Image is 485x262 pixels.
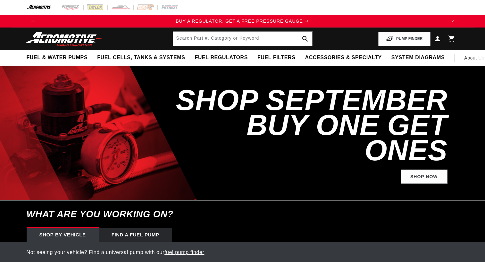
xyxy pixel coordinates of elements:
[97,54,185,61] span: Fuel Cells, Tanks & Systems
[176,19,303,24] span: BUY A REGULATOR, GET A FREE PRESSURE GAUGE
[92,50,190,65] summary: Fuel Cells, Tanks & Systems
[253,50,300,65] summary: Fuel Filters
[27,15,39,28] button: Translation missing: en.sections.announcements.previous_announcement
[298,32,312,46] button: search button
[305,54,382,61] span: Accessories & Specialty
[11,201,475,228] h6: What are you working on?
[401,170,447,184] a: Shop Now
[464,55,484,60] span: About Us
[195,54,247,61] span: Fuel Regulators
[446,15,459,28] button: Translation missing: en.sections.announcements.next_announcement
[387,50,449,65] summary: System Diagrams
[99,228,172,242] div: Find a Fuel Pump
[378,32,430,46] button: PUMP FINDER
[257,54,296,61] span: Fuel Filters
[190,50,252,65] summary: Fuel Regulators
[173,32,312,46] input: Search by Part Number, Category or Keyword
[11,15,475,28] slideshow-component: Translation missing: en.sections.announcements.announcement_bar
[27,248,459,257] p: Not seeing your vehicle? Find a universal pump with our
[22,50,93,65] summary: Fuel & Water Pumps
[164,250,204,255] a: fuel pump finder
[173,88,447,163] h2: SHOP SEPTEMBER BUY ONE GET ONES
[300,50,387,65] summary: Accessories & Specialty
[39,18,446,25] div: Announcement
[27,228,99,242] div: Shop by vehicle
[39,18,446,25] a: BUY A REGULATOR, GET A FREE PRESSURE GAUGE
[24,31,104,46] img: Aeromotive
[39,18,446,25] div: 1 of 4
[391,54,445,61] span: System Diagrams
[27,54,88,61] span: Fuel & Water Pumps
